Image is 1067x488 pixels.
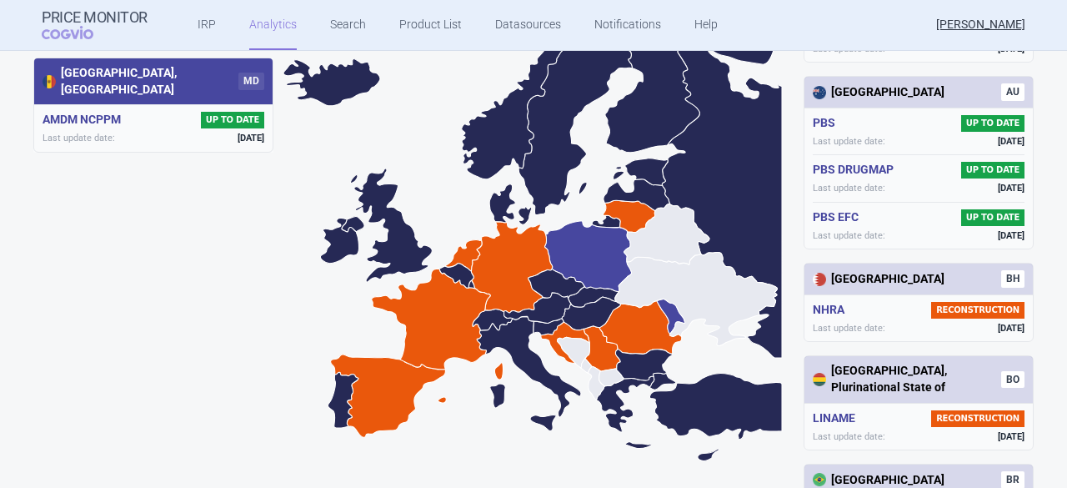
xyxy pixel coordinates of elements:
img: Bahrain [813,273,826,286]
span: RECONSTRUCTION [931,302,1024,319]
img: Moldova, Republic of [43,75,56,88]
img: Australia [813,86,826,99]
span: Last update date: [813,182,885,194]
h5: PBS [813,115,842,132]
h5: PBS EFC [813,209,865,226]
span: Last update date: [813,322,885,335]
a: Price MonitorCOGVIO [42,9,148,41]
h5: PBS DRUGMAP [813,162,900,179]
span: Last update date: [813,229,885,242]
span: [DATE] [998,430,1024,443]
span: MD [238,73,264,90]
span: BH [1001,270,1024,288]
span: AU [1001,83,1024,101]
span: [DATE] [238,132,264,144]
span: UP TO DATE [961,162,1024,179]
span: Last update date: [813,135,885,148]
div: [GEOGRAPHIC_DATA] [813,84,944,101]
span: UP TO DATE [201,112,264,128]
span: BO [1001,371,1024,389]
div: [GEOGRAPHIC_DATA] [813,271,944,288]
h5: LINAME [813,410,862,427]
span: RECONSTRUCTION [931,410,1024,427]
div: [GEOGRAPHIC_DATA], [GEOGRAPHIC_DATA] [43,65,238,98]
span: UP TO DATE [961,209,1024,226]
span: [DATE] [998,135,1024,148]
span: [DATE] [998,229,1024,242]
strong: Price Monitor [42,9,148,26]
h5: NHRA [813,302,851,319]
span: UP TO DATE [961,115,1024,132]
img: Bolivia, Plurinational State of [813,373,826,386]
span: [DATE] [998,322,1024,335]
span: Last update date: [813,430,885,443]
span: Last update date: [43,132,115,144]
img: Brazil [813,473,826,486]
span: COGVIO [42,26,117,39]
div: [GEOGRAPHIC_DATA], Plurinational State of [813,363,1001,395]
span: [DATE] [998,182,1024,194]
h5: AMDM NCPPM [43,112,128,128]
